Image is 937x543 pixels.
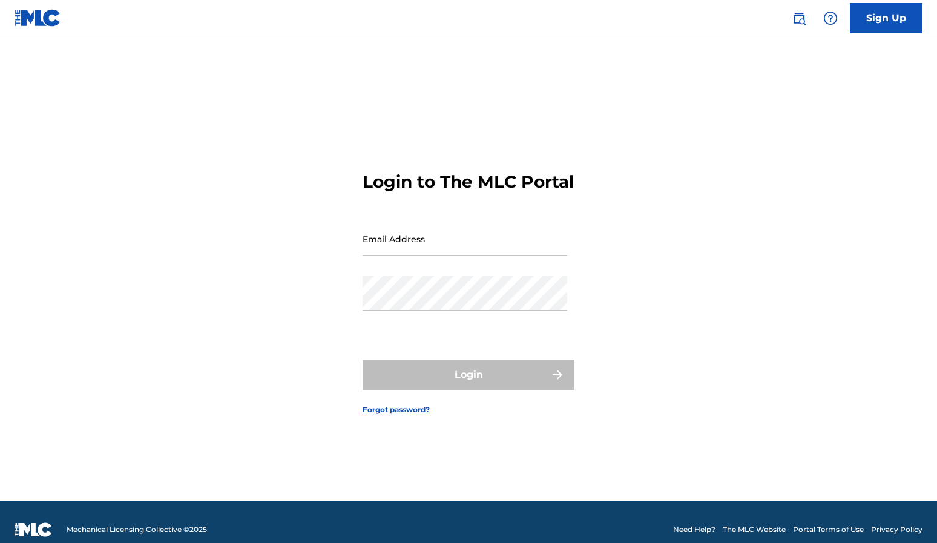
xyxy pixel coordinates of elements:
[15,9,61,27] img: MLC Logo
[363,404,430,415] a: Forgot password?
[871,524,922,535] a: Privacy Policy
[67,524,207,535] span: Mechanical Licensing Collective © 2025
[850,3,922,33] a: Sign Up
[792,11,806,25] img: search
[363,171,574,193] h3: Login to The MLC Portal
[723,524,786,535] a: The MLC Website
[818,6,843,30] div: Help
[673,524,715,535] a: Need Help?
[876,485,937,543] iframe: Chat Widget
[823,11,838,25] img: help
[787,6,811,30] a: Public Search
[793,524,864,535] a: Portal Terms of Use
[15,522,52,537] img: logo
